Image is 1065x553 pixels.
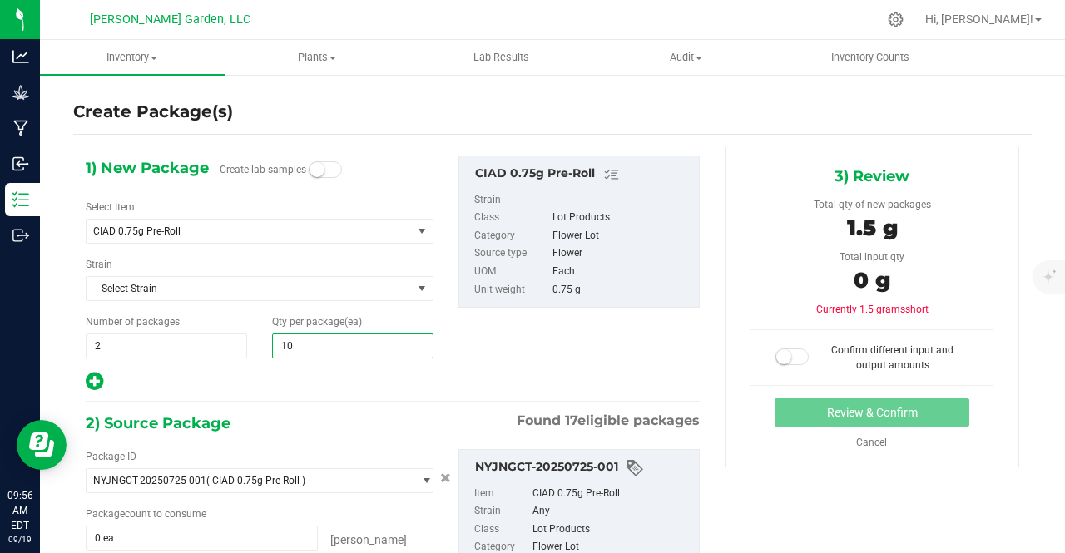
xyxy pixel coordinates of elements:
[90,12,250,27] span: [PERSON_NAME] Garden, LLC
[86,508,206,520] span: Package to consume
[225,50,409,65] span: Plants
[12,191,29,208] inline-svg: Inventory
[330,533,407,546] span: [PERSON_NAME]
[7,533,32,546] p: 09/19
[905,304,929,315] span: short
[220,157,306,182] label: Create lab samples
[344,316,362,328] span: (ea)
[552,209,691,227] div: Lot Products
[885,12,906,27] div: Manage settings
[87,526,317,550] input: 0 ea
[854,267,890,294] span: 0 g
[12,84,29,101] inline-svg: Grow
[435,467,456,491] button: Cancel button
[552,263,691,281] div: Each
[552,227,691,245] div: Flower Lot
[474,281,549,299] label: Unit weight
[778,40,963,75] a: Inventory Counts
[816,304,929,315] span: Currently 1.5 grams
[451,50,552,65] span: Lab Results
[474,191,549,210] label: Strain
[12,227,29,244] inline-svg: Outbound
[12,120,29,136] inline-svg: Manufacturing
[7,488,32,533] p: 09:56 AM EDT
[474,263,549,281] label: UOM
[475,165,691,185] div: CIAD 0.75g Pre-Roll
[87,334,246,358] input: 2
[86,379,103,391] span: Add new output
[412,277,433,300] span: select
[809,50,932,65] span: Inventory Counts
[552,244,691,263] div: Flower
[86,316,180,328] span: Number of packages
[272,316,362,328] span: Qty per package
[86,411,230,436] span: 2) Source Package
[86,200,135,215] label: Select Item
[532,485,691,503] div: CIAD 0.75g Pre-Roll
[12,48,29,65] inline-svg: Analytics
[87,277,412,300] span: Select Strain
[831,344,954,371] span: Confirm different input and output amounts
[835,164,909,189] span: 3) Review
[409,40,594,75] a: Lab Results
[847,215,898,241] span: 1.5 g
[93,475,206,486] span: NYJNGCT-20250725-001
[552,281,691,299] div: 0.75 g
[856,437,887,448] a: Cancel
[532,521,691,539] div: Lot Products
[474,502,529,521] label: Strain
[474,209,549,227] label: Class
[225,40,409,75] a: Plants
[925,12,1033,26] span: Hi, [PERSON_NAME]!
[565,412,577,428] span: 17
[40,40,225,75] a: Inventory
[474,521,529,539] label: Class
[206,475,305,486] span: ( CIAD 0.75g Pre-Roll )
[86,451,136,462] span: Package ID
[814,199,931,210] span: Total qty of new packages
[594,50,777,65] span: Audit
[475,458,691,478] div: NYJNGCT-20250725-001
[474,244,549,263] label: Source type
[412,220,433,243] span: select
[40,50,225,65] span: Inventory
[474,227,549,245] label: Category
[12,156,29,172] inline-svg: Inbound
[552,191,691,210] div: -
[86,156,209,180] span: 1) New Package
[125,508,151,520] span: count
[532,502,691,521] div: Any
[593,40,778,75] a: Audit
[17,420,67,470] iframe: Resource center
[775,398,969,427] button: Review & Confirm
[73,100,233,124] h4: Create Package(s)
[93,225,393,237] span: CIAD 0.75g Pre-Roll
[474,485,529,503] label: Item
[86,257,112,272] label: Strain
[840,251,904,263] span: Total input qty
[517,411,700,431] span: Found eligible packages
[412,469,433,492] span: select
